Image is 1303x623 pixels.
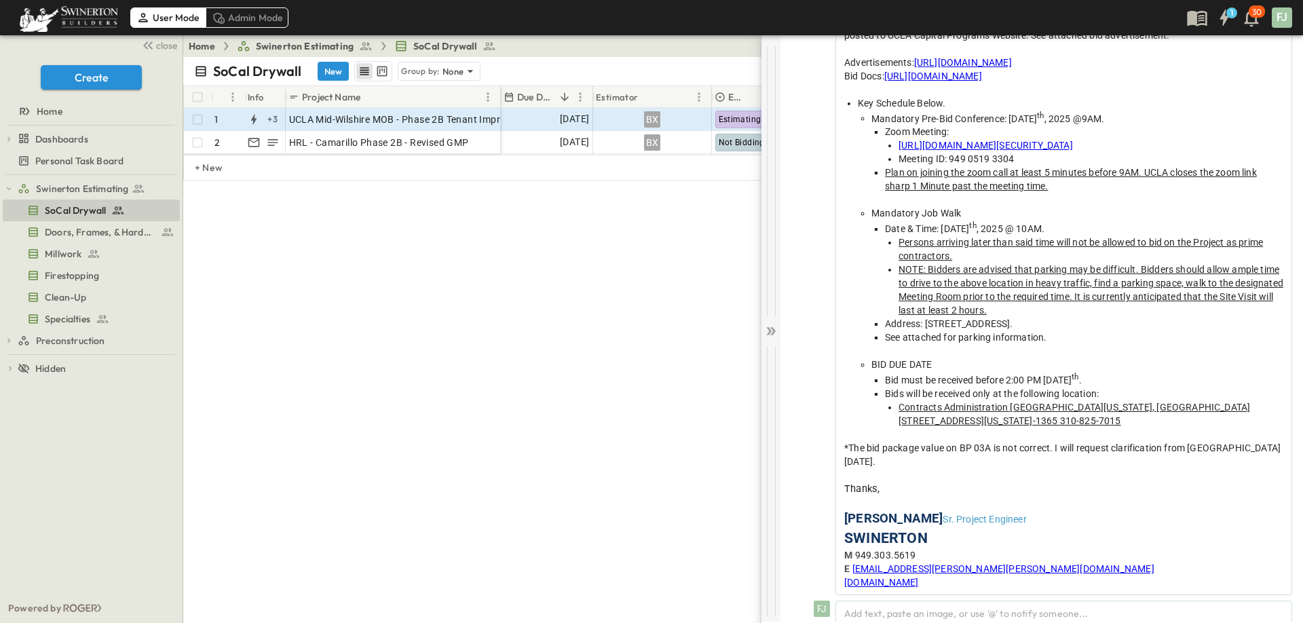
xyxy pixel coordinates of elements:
[899,264,1283,316] u: NOTE: Bidders are advised that parking may be difficult. Bidders should allow ample time to drive...
[1230,7,1233,18] h6: 1
[216,90,231,105] button: Sort
[871,208,961,219] span: Mandatory Job Walk
[885,318,1013,329] span: Address: [STREET_ADDRESS].
[480,89,496,105] button: Menu
[363,90,378,105] button: Sort
[977,223,1044,234] span: , 2025 @ 10AM.
[572,89,588,105] button: Menu
[356,63,373,79] button: row view
[844,71,884,81] span: Bid Docs:
[318,62,349,81] button: New
[885,388,1099,399] span: Bids will be received only at the following location:
[899,237,1263,261] u: Persons arriving later than said time will not be allowed to bid on the Project as prime contract...
[644,111,660,128] div: BX
[45,290,86,304] span: Clean-Up
[302,90,360,104] p: Project Name
[814,601,830,617] div: FJ
[3,221,180,243] div: test
[37,105,62,118] span: Home
[885,167,1257,191] u: . UCLA closes the zoom link sharp 1 Minute past the meeting time.
[45,247,81,261] span: Millwork
[213,62,301,81] p: SoCal Drywall
[844,577,918,588] a: [DOMAIN_NAME]
[41,65,142,90] button: Create
[691,89,707,105] button: Menu
[211,86,245,108] div: #
[885,223,969,234] span: Date & Time: [DATE]
[256,39,354,53] span: Swinerton Estimating
[560,111,589,127] span: [DATE]
[45,312,90,326] span: Specialties
[899,415,1120,426] u: [STREET_ADDRESS][US_STATE]-1365 310-825-7015
[844,57,914,68] span: Advertisements:
[1252,7,1262,18] p: 30
[1037,111,1044,120] span: th
[596,78,639,116] div: Estimator
[844,563,850,574] strong: E
[871,113,1037,124] span: Mandatory Pre-Bid Conference: [DATE]
[3,265,180,286] div: test
[354,61,392,81] div: table view
[844,442,1281,467] span: *The bid package value on BP 03A is not correct. I will request clarification from [GEOGRAPHIC_DA...
[401,64,440,78] p: Group by:
[289,113,666,126] span: UCLA Mid-Wilshire MOB - Phase 2B Tenant Improvements Floors 1-3 100% SD Budget
[206,7,289,28] div: Admin Mode
[214,136,220,149] p: 2
[45,225,155,239] span: Doors, Frames, & Hardware
[442,64,464,78] p: None
[557,90,572,105] button: Sort
[844,483,880,495] span: Thanks,
[36,182,128,195] span: Swinerton Estimating
[3,178,180,200] div: test
[3,308,180,330] div: test
[899,402,1250,413] u: Contracts Administration [GEOGRAPHIC_DATA][US_STATE], [GEOGRAPHIC_DATA]
[517,90,554,104] p: Due Date
[195,161,203,174] p: + New
[560,134,589,150] span: [DATE]
[871,359,932,370] span: BID DUE DATE
[3,243,180,265] div: test
[858,98,945,109] span: Key Schedule Below.
[884,71,982,81] a: [URL][DOMAIN_NAME]
[189,39,504,53] nav: breadcrumbs
[36,334,105,347] span: Preconstruction
[885,126,949,137] span: Zoom Meeting:
[899,140,1073,151] a: [URL][DOMAIN_NAME][SECURITY_DATA]
[16,3,121,32] img: 6c363589ada0b36f064d841b69d3a419a338230e66bb0a533688fa5cc3e9e735.png
[3,150,180,172] div: test
[156,39,177,52] span: close
[3,330,180,352] div: test
[844,16,1279,41] span: UCLA Mid-Wilshire MOB – Phase 2B – Self-Perform RFP for bid packages 02A, 03A, and 09A has been p...
[885,167,1139,178] u: Plan on joining the zoom call at least 5 minutes before 9AM
[225,89,241,105] button: Menu
[899,153,1014,164] span: Meeting ID: 949 0519 3304
[914,57,1012,68] a: [URL][DOMAIN_NAME]
[885,375,1072,385] span: Bid must be received before 2:00 PM [DATE]
[289,136,469,149] span: HRL - Camarillo Phase 2B - Revised GMP
[844,550,852,561] strong: M
[245,86,286,108] div: Info
[969,221,976,230] span: th
[35,132,88,146] span: Dashboards
[1272,7,1292,28] div: FJ
[45,204,106,217] span: SoCal Drywall
[413,39,477,53] span: SoCal Drywall
[189,39,215,53] a: Home
[265,111,281,128] div: + 3
[1072,372,1078,381] span: th
[885,332,1046,343] span: See attached for parking information.
[214,113,218,126] p: 1
[35,362,66,375] span: Hidden
[855,550,916,561] span: 949.303.5619
[844,511,943,526] strong: [PERSON_NAME]
[852,563,1154,574] span: [EMAIL_ADDRESS][PERSON_NAME][PERSON_NAME][DOMAIN_NAME]
[593,86,712,108] div: Estimator
[373,63,390,79] button: kanban view
[130,7,206,28] div: User Mode
[45,269,99,282] span: Firestopping
[3,200,180,221] div: test
[248,78,264,116] div: Info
